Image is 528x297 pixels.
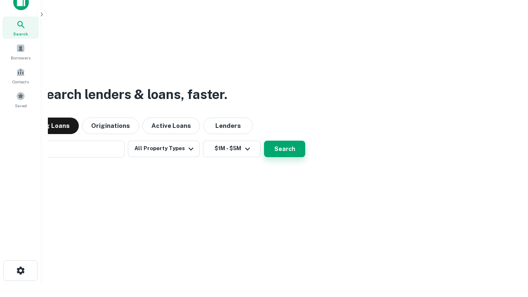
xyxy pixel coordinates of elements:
[487,231,528,271] iframe: Chat Widget
[203,141,261,157] button: $1M - $5M
[38,85,227,104] h3: Search lenders & loans, faster.
[2,88,39,111] a: Saved
[13,31,28,37] span: Search
[11,54,31,61] span: Borrowers
[15,102,27,109] span: Saved
[203,118,253,134] button: Lenders
[264,141,305,157] button: Search
[142,118,200,134] button: Active Loans
[82,118,139,134] button: Originations
[2,16,39,39] a: Search
[2,64,39,87] a: Contacts
[128,141,200,157] button: All Property Types
[2,40,39,63] a: Borrowers
[12,78,29,85] span: Contacts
